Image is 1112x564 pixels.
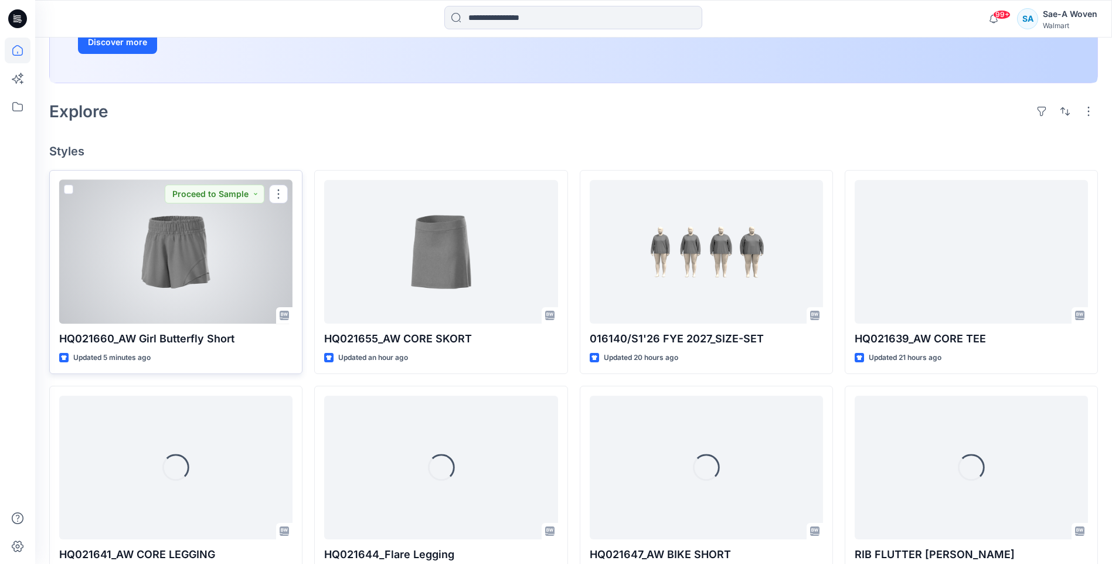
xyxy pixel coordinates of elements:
h2: Explore [49,102,108,121]
p: 016140/S1'26 FYE 2027_SIZE-SET [590,331,823,347]
a: Discover more [78,30,342,54]
p: RIB FLUTTER [PERSON_NAME] [855,546,1088,563]
p: HQ021660_AW Girl Butterfly Short [59,331,293,347]
div: Walmart [1043,21,1097,30]
p: HQ021655_AW CORE SKORT [324,331,557,347]
p: HQ021639_AW CORE TEE [855,331,1088,347]
div: SA [1017,8,1038,29]
button: Discover more [78,30,157,54]
a: HQ021655_AW CORE SKORT [324,180,557,324]
p: Updated an hour ago [338,352,408,364]
p: HQ021647_AW BIKE SHORT [590,546,823,563]
h4: Styles [49,144,1098,158]
a: 016140/S1'26 FYE 2027_SIZE-SET [590,180,823,324]
p: Updated 21 hours ago [869,352,941,364]
a: HQ021660_AW Girl Butterfly Short [59,180,293,324]
p: HQ021644_Flare Legging [324,546,557,563]
p: Updated 20 hours ago [604,352,678,364]
span: 99+ [993,10,1011,19]
p: Updated 5 minutes ago [73,352,151,364]
div: Sae-A Woven [1043,7,1097,21]
p: HQ021641_AW CORE LEGGING [59,546,293,563]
